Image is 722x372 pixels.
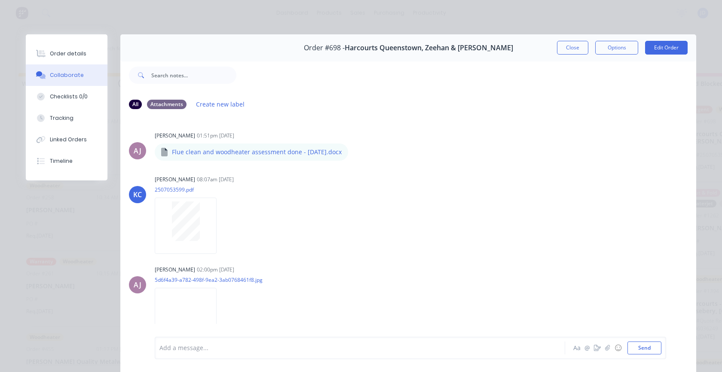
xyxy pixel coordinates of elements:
[155,132,195,140] div: [PERSON_NAME]
[572,343,582,353] button: Aa
[133,189,142,200] div: KC
[192,98,249,110] button: Create new label
[557,41,588,55] button: Close
[197,132,234,140] div: 01:51pm [DATE]
[582,343,592,353] button: @
[304,44,345,52] span: Order #698 -
[155,186,225,193] p: 2507053599.pdf
[627,342,661,354] button: Send
[50,93,88,101] div: Checklists 0/0
[155,276,263,284] p: 5d6f4a39-a782-498f-9ea2-3ab0768461f8.jpg
[155,176,195,183] div: [PERSON_NAME]
[129,100,142,109] div: All
[50,136,87,143] div: Linked Orders
[155,266,195,274] div: [PERSON_NAME]
[645,41,688,55] button: Edit Order
[26,150,107,172] button: Timeline
[613,343,623,353] button: ☺
[134,146,141,156] div: AJ
[26,64,107,86] button: Collaborate
[151,67,236,84] input: Search notes...
[197,176,234,183] div: 08:07am [DATE]
[26,107,107,129] button: Tracking
[26,43,107,64] button: Order details
[134,280,141,290] div: AJ
[595,41,638,55] button: Options
[50,114,73,122] div: Tracking
[50,50,86,58] div: Order details
[147,100,187,109] div: Attachments
[50,157,73,165] div: Timeline
[26,86,107,107] button: Checklists 0/0
[345,44,513,52] span: Harcourts Queenstown, Zeehan & [PERSON_NAME]
[50,71,84,79] div: Collaborate
[172,148,342,156] p: Flue clean and woodheater assessment done - [DATE].docx
[197,266,234,274] div: 02:00pm [DATE]
[26,129,107,150] button: Linked Orders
